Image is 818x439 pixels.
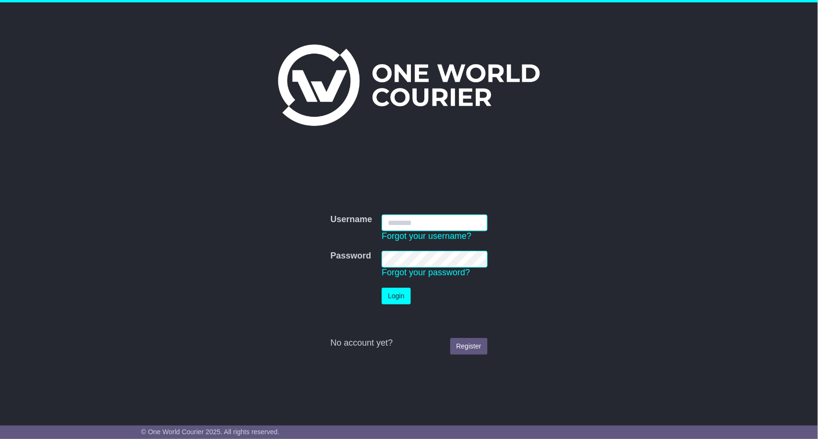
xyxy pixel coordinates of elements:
a: Register [450,338,488,355]
label: Password [330,251,371,261]
img: One World [278,45,540,126]
a: Forgot your password? [382,268,470,277]
span: © One World Courier 2025. All rights reserved. [141,428,280,436]
button: Login [382,288,410,304]
a: Forgot your username? [382,231,471,241]
label: Username [330,214,372,225]
div: No account yet? [330,338,487,349]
